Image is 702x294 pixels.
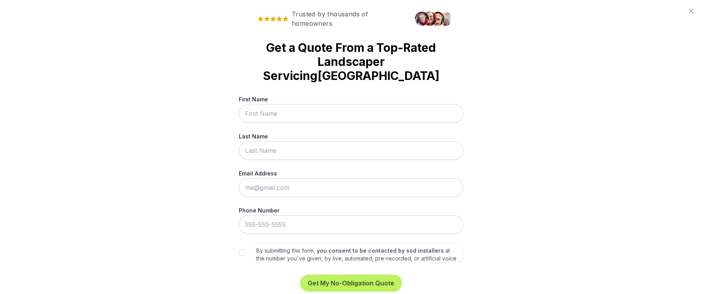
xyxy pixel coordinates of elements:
[239,95,463,103] label: First Name
[239,132,463,140] label: Last Name
[317,247,444,254] strong: you consent to be contacted by sod installers
[239,169,463,177] label: Email Address
[251,243,463,262] label: By submitting this form, at the number you've given, by live, automated, pre-recorded, or artific...
[239,206,463,214] label: Phone Number
[251,41,451,83] strong: Get a Quote From a Top-Rated Landscaper Servicing [GEOGRAPHIC_DATA]
[300,275,402,292] button: Get My No-Obligation Quote
[239,104,463,123] input: First Name
[239,215,463,234] input: 555-555-5555
[251,9,410,28] span: Trusted by thousands of homeowners
[239,178,463,197] input: me@gmail.com
[239,141,463,160] input: Last Name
